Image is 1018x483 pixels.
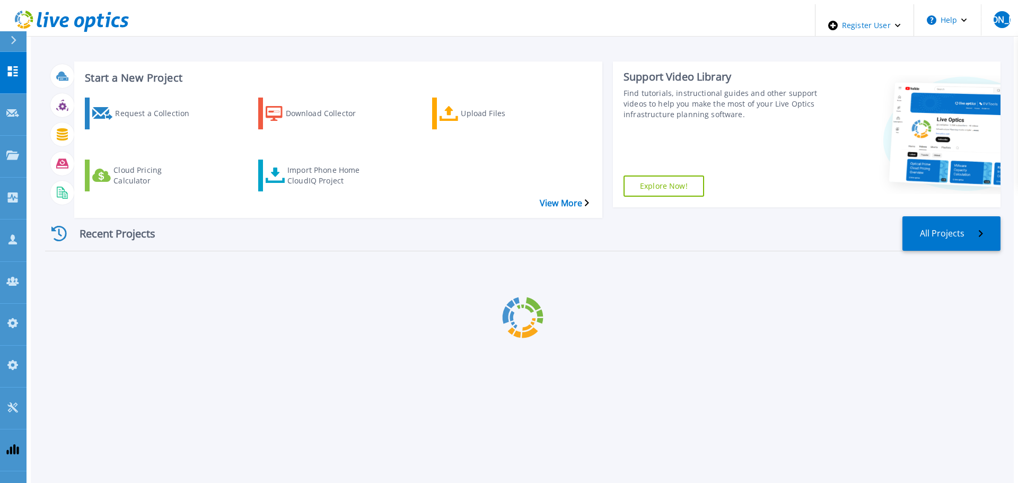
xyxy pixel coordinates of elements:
[624,70,821,84] div: Support Video Library
[85,98,213,129] a: Request a Collection
[258,98,387,129] a: Download Collector
[85,160,213,191] a: Cloud Pricing Calculator
[624,88,821,120] div: Find tutorials, instructional guides and other support videos to help you make the most of your L...
[815,4,914,47] div: Register User
[115,100,200,127] div: Request a Collection
[432,98,560,129] a: Upload Files
[45,221,172,247] div: Recent Projects
[287,162,372,189] div: Import Phone Home CloudIQ Project
[461,100,546,127] div: Upload Files
[286,100,371,127] div: Download Collector
[85,72,589,84] h3: Start a New Project
[540,198,589,208] a: View More
[113,162,198,189] div: Cloud Pricing Calculator
[914,4,980,36] button: Help
[902,216,1001,251] a: All Projects
[624,175,704,197] a: Explore Now!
